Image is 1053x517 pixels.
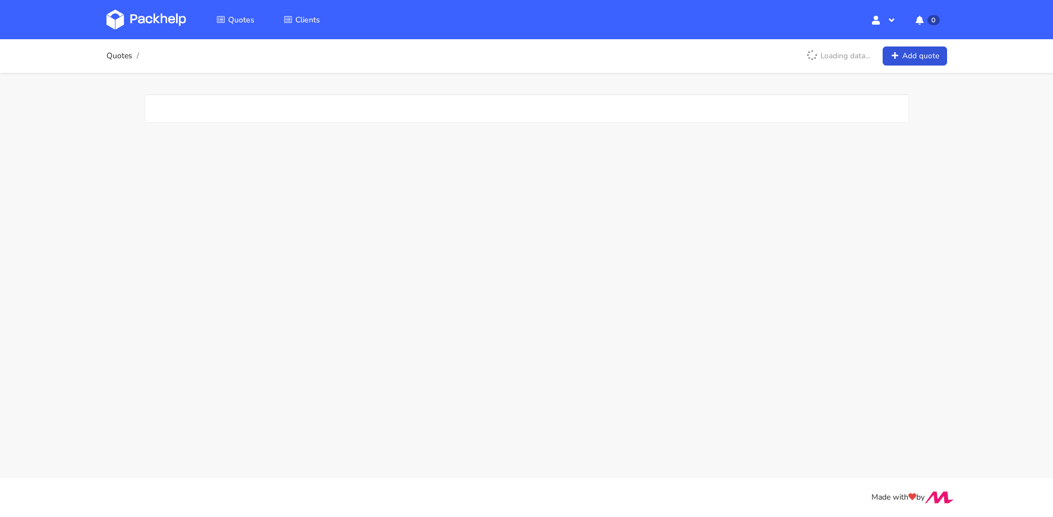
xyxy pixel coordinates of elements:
p: Loading data... [800,46,876,66]
a: Quotes [203,10,268,30]
div: Made with by [92,491,962,504]
img: Dashboard [106,10,186,30]
a: Add quote [883,46,947,66]
a: Clients [270,10,333,30]
span: Clients [295,15,320,25]
span: 0 [927,15,939,25]
nav: breadcrumb [106,45,142,67]
button: 0 [907,10,947,30]
a: Quotes [106,52,132,60]
img: Move Closer [925,491,954,504]
span: Quotes [228,15,254,25]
